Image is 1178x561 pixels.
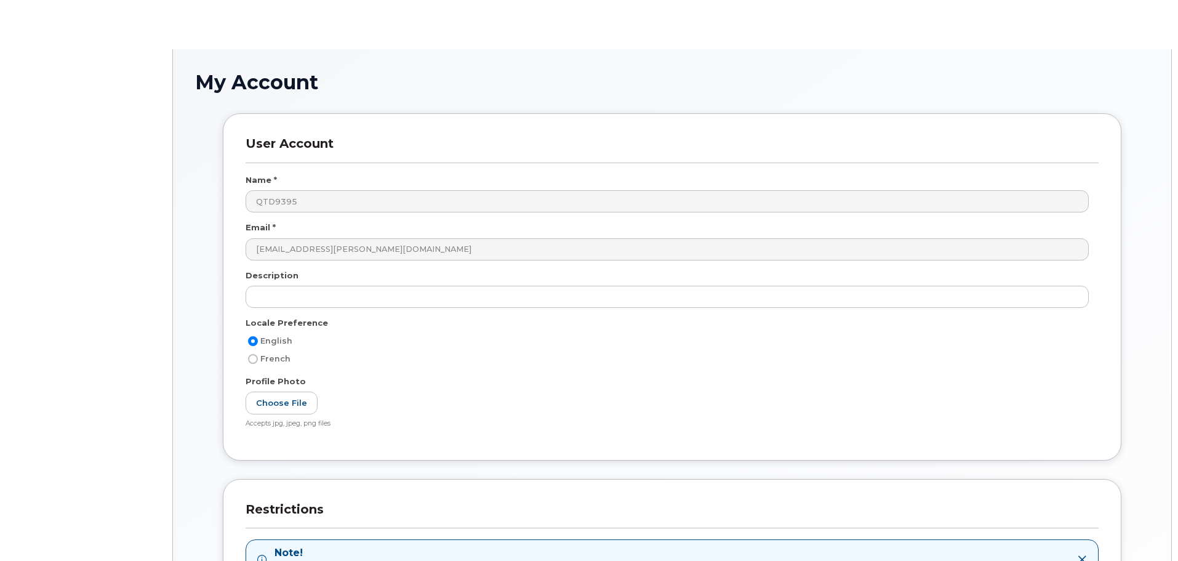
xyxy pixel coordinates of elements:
[246,392,318,414] label: Choose File
[260,354,290,363] span: French
[195,71,1149,93] h1: My Account
[248,336,258,346] input: English
[246,222,276,233] label: Email *
[246,270,299,281] label: Description
[246,502,1099,528] h3: Restrictions
[260,336,292,345] span: English
[246,376,306,387] label: Profile Photo
[246,317,328,329] label: Locale Preference
[248,354,258,364] input: French
[274,546,808,560] strong: Note!
[246,136,1099,163] h3: User Account
[246,419,1089,429] div: Accepts jpg, jpeg, png files
[246,174,277,186] label: Name *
